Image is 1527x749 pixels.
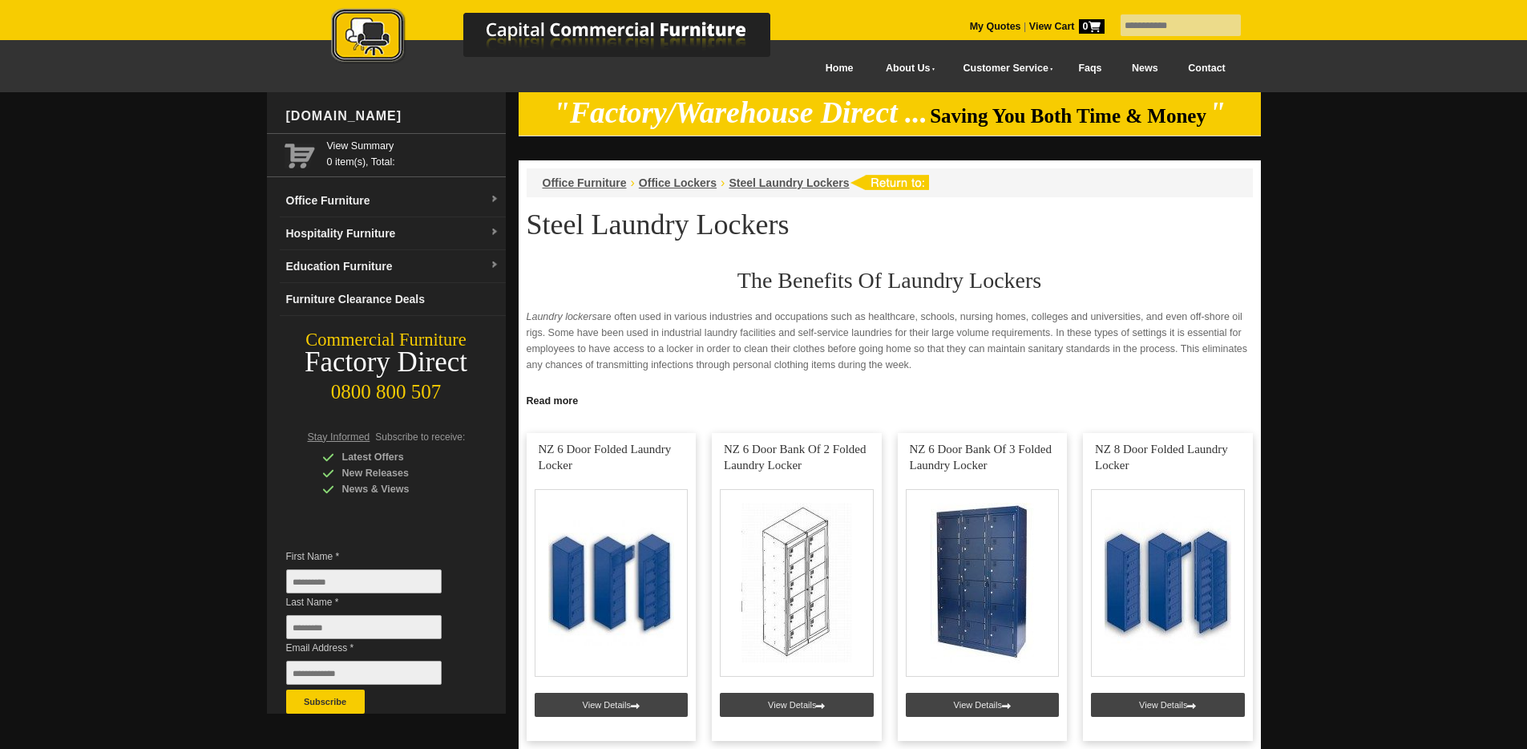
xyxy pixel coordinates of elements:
a: About Us [868,51,945,87]
a: View Summary [327,138,499,154]
a: Capital Commercial Furniture Logo [287,8,848,71]
a: Furniture Clearance Deals [280,283,506,316]
img: dropdown [490,261,499,270]
a: Customer Service [945,51,1063,87]
span: Last Name * [286,594,466,610]
a: News [1117,51,1173,87]
img: dropdown [490,228,499,237]
div: New Releases [322,465,475,481]
em: " [1209,96,1226,129]
img: Capital Commercial Furniture Logo [287,8,848,67]
a: Contact [1173,51,1240,87]
img: dropdown [490,195,499,204]
strong: View Cart [1029,21,1105,32]
p: are often used in various industries and occupations such as healthcare, schools, nursing homes, ... [527,309,1253,373]
a: Faqs [1064,51,1117,87]
a: Office Furniture [543,176,627,189]
em: Laundry lockers [527,311,597,322]
input: Email Address * [286,661,442,685]
h1: Steel Laundry Lockers [527,209,1253,240]
a: My Quotes [970,21,1021,32]
span: 0 item(s), Total: [327,138,499,168]
div: Commercial Furniture [267,329,506,351]
a: Steel Laundry Lockers [729,176,849,189]
span: Stay Informed [308,431,370,443]
a: View Cart0 [1026,21,1104,32]
div: Factory Direct [267,351,506,374]
div: [DOMAIN_NAME] [280,92,506,140]
a: Click to read more [519,389,1261,409]
div: News & Views [322,481,475,497]
div: 0800 800 507 [267,373,506,403]
span: Saving You Both Time & Money [930,105,1206,127]
img: return to [850,175,929,190]
div: Latest Offers [322,449,475,465]
h2: The Benefits Of Laundry Lockers [527,269,1253,293]
li: › [631,175,635,191]
span: First Name * [286,549,466,565]
a: Hospitality Furnituredropdown [280,217,506,250]
em: "Factory/Warehouse Direct ... [553,96,927,129]
span: 0 [1079,19,1105,34]
a: Office Furnituredropdown [280,184,506,217]
span: Email Address * [286,640,466,656]
a: Education Furnituredropdown [280,250,506,283]
a: Office Lockers [639,176,717,189]
input: Last Name * [286,615,442,639]
li: › [721,175,725,191]
button: Subscribe [286,690,365,714]
span: Subscribe to receive: [375,431,465,443]
input: First Name * [286,569,442,593]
